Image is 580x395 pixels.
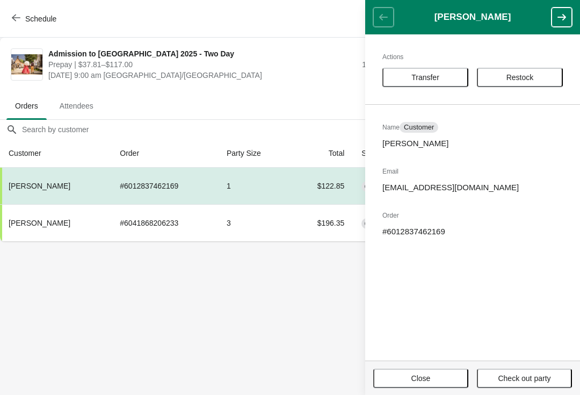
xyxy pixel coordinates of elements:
td: # 6012837462169 [111,168,218,204]
span: [PERSON_NAME] [9,219,70,227]
span: Admission to [GEOGRAPHIC_DATA] 2025 - Two Day [48,48,357,59]
span: Prepay | $37.81–$117.00 [48,59,357,70]
td: 1 [218,168,291,204]
h2: Email [382,166,563,177]
input: Search by customer [21,120,580,139]
td: $196.35 [291,204,353,241]
span: Close [411,374,431,383]
span: Check out party [498,374,550,383]
td: 3 [218,204,291,241]
p: # 6012837462169 [382,226,563,237]
th: Total [291,139,353,168]
span: Restock [506,73,534,82]
button: Schedule [5,9,65,28]
h2: Order [382,210,563,221]
button: Restock [477,68,563,87]
span: [DATE] 9:00 am [GEOGRAPHIC_DATA]/[GEOGRAPHIC_DATA] [48,70,357,81]
span: Customer [404,123,434,132]
img: Admission to Barkerville 2025 - Two Day [11,54,42,75]
span: Attendees [51,96,102,116]
span: [PERSON_NAME] [9,182,70,190]
p: [EMAIL_ADDRESS][DOMAIN_NAME] [382,182,563,193]
span: Orders [6,96,47,116]
span: Schedule [25,15,56,23]
button: Check out party [477,369,572,388]
td: $122.85 [291,168,353,204]
button: Transfer [382,68,468,87]
th: Party Size [218,139,291,168]
th: Status [353,139,416,168]
td: # 6041868206233 [111,204,218,241]
span: 1996 of 2000 Available [362,60,434,69]
p: [PERSON_NAME] [382,138,563,149]
button: Close [373,369,468,388]
h1: [PERSON_NAME] [394,12,552,23]
th: Order [111,139,218,168]
h2: Name [382,122,563,133]
span: Transfer [411,73,439,82]
h2: Actions [382,52,563,62]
